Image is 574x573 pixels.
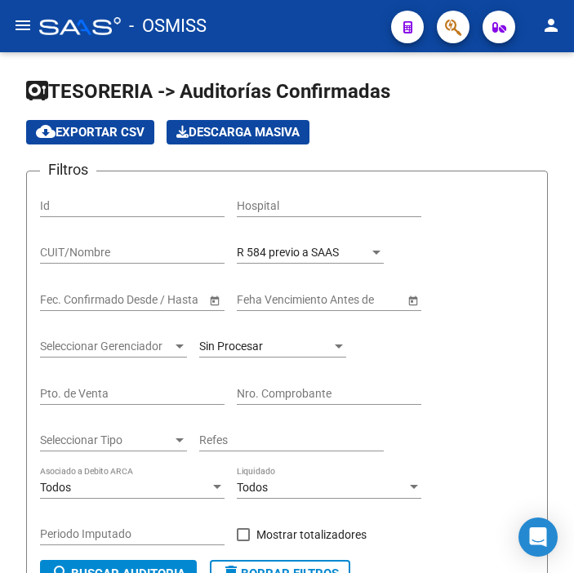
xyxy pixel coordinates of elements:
[40,293,91,307] input: Start date
[40,433,172,447] span: Seleccionar Tipo
[176,125,300,140] span: Descarga Masiva
[105,293,185,307] input: End date
[40,158,96,181] h3: Filtros
[167,120,309,144] app-download-masive: Descarga masiva de comprobantes (adjuntos)
[26,120,154,144] button: Exportar CSV
[36,125,145,140] span: Exportar CSV
[404,291,421,309] button: Open calendar
[40,340,172,353] span: Seleccionar Gerenciador
[518,517,558,557] div: Open Intercom Messenger
[36,122,56,141] mat-icon: cloud_download
[199,340,263,353] span: Sin Procesar
[237,246,339,259] span: R 584 previo a SAAS
[541,16,561,35] mat-icon: person
[26,80,390,103] span: TESORERIA -> Auditorías Confirmadas
[40,481,71,494] span: Todos
[13,16,33,35] mat-icon: menu
[237,481,268,494] span: Todos
[129,8,207,44] span: - OSMISS
[167,120,309,144] button: Descarga Masiva
[256,525,367,544] span: Mostrar totalizadores
[206,291,223,309] button: Open calendar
